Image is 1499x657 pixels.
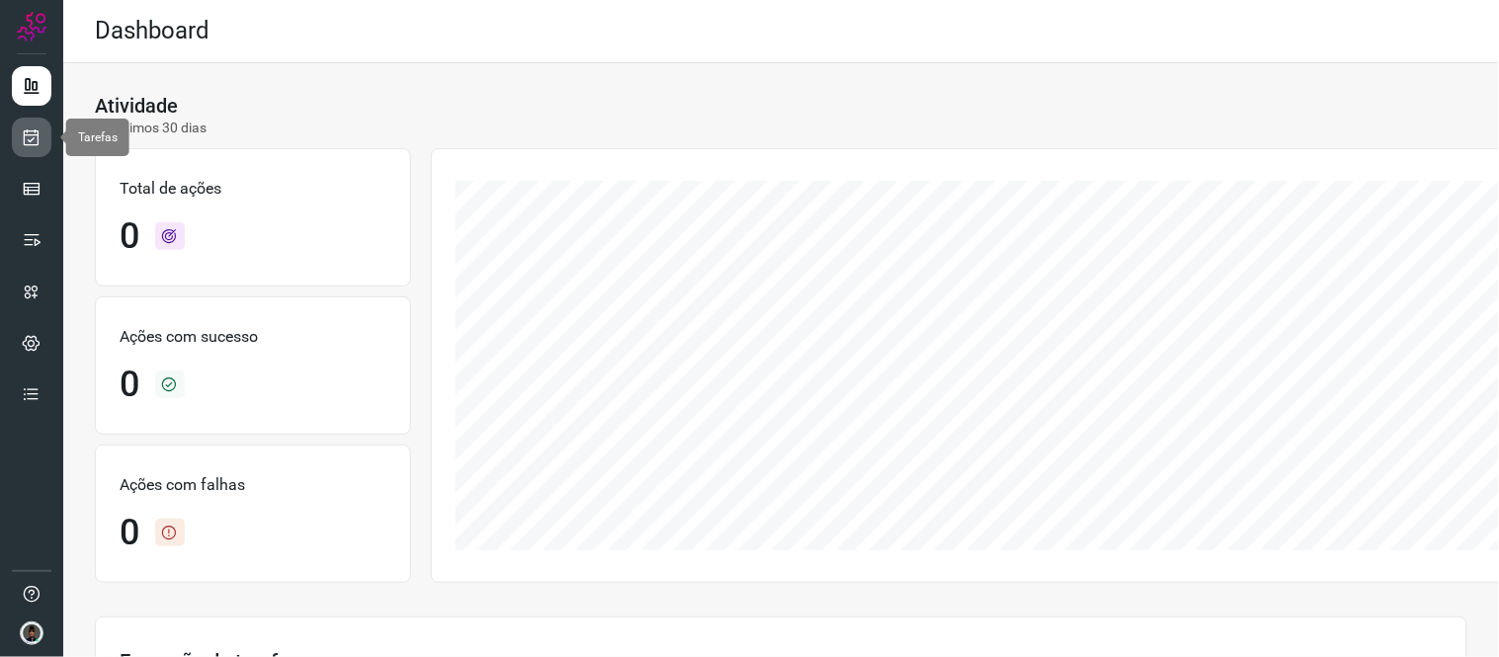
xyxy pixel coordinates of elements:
p: Ações com falhas [120,473,386,497]
h1: 0 [120,512,139,554]
p: Últimos 30 dias [95,118,207,138]
p: Total de ações [120,177,386,201]
h1: 0 [120,364,139,406]
h3: Atividade [95,94,178,118]
h1: 0 [120,215,139,258]
span: Tarefas [78,130,118,144]
img: d44150f10045ac5288e451a80f22ca79.png [20,621,43,645]
img: Logo [17,12,46,41]
h2: Dashboard [95,17,209,45]
p: Ações com sucesso [120,325,386,349]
